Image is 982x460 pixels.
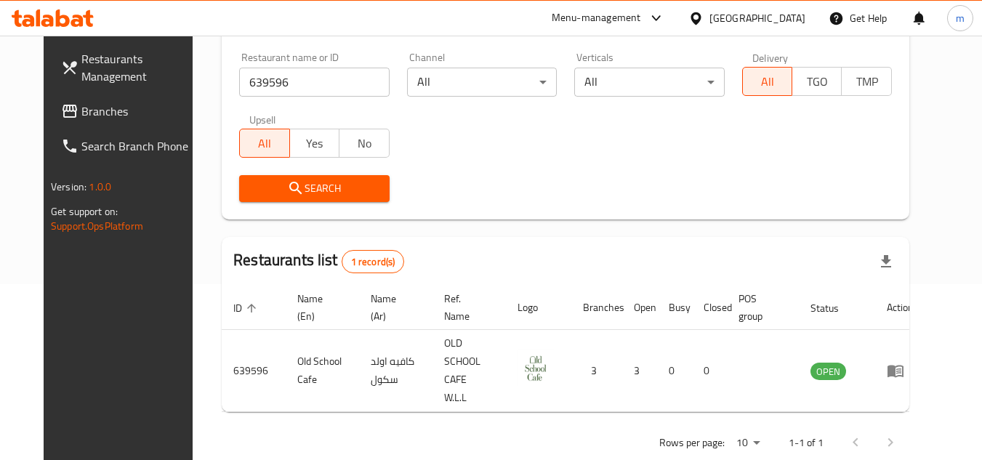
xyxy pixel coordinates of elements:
[297,290,342,325] span: Name (En)
[552,9,641,27] div: Menu-management
[798,71,836,92] span: TGO
[81,102,196,120] span: Branches
[657,286,692,330] th: Busy
[571,330,622,412] td: 3
[887,362,914,379] div: Menu
[239,175,389,202] button: Search
[51,177,86,196] span: Version:
[692,286,727,330] th: Closed
[51,202,118,221] span: Get support on:
[848,71,885,92] span: TMP
[249,114,276,124] label: Upsell
[239,129,289,158] button: All
[49,41,208,94] a: Restaurants Management
[738,290,781,325] span: POS group
[659,434,725,452] p: Rows per page:
[810,363,846,380] div: OPEN
[371,290,415,325] span: Name (Ar)
[574,68,724,97] div: All
[841,67,891,96] button: TMP
[239,17,892,39] h2: Restaurant search
[296,133,334,154] span: Yes
[742,67,792,96] button: All
[49,94,208,129] a: Branches
[709,10,805,26] div: [GEOGRAPHIC_DATA]
[81,137,196,155] span: Search Branch Phone
[286,330,359,412] td: Old School Cafe
[342,255,404,269] span: 1 record(s)
[89,177,111,196] span: 1.0.0
[51,217,143,235] a: Support.OpsPlatform
[810,363,846,380] span: OPEN
[789,434,824,452] p: 1-1 of 1
[233,299,261,317] span: ID
[518,350,554,386] img: Old School Cafe
[749,71,786,92] span: All
[692,330,727,412] td: 0
[239,68,389,97] input: Search for restaurant name or ID..
[233,249,404,273] h2: Restaurants list
[289,129,339,158] button: Yes
[251,179,377,198] span: Search
[345,133,383,154] span: No
[222,330,286,412] td: 639596
[571,286,622,330] th: Branches
[622,330,657,412] td: 3
[342,250,405,273] div: Total records count
[339,129,389,158] button: No
[432,330,506,412] td: OLD SCHOOL CAFE W.L.L
[222,286,925,412] table: enhanced table
[622,286,657,330] th: Open
[792,67,842,96] button: TGO
[956,10,965,26] span: m
[81,50,196,85] span: Restaurants Management
[731,432,765,454] div: Rows per page:
[869,244,903,279] div: Export file
[49,129,208,164] a: Search Branch Phone
[875,286,925,330] th: Action
[506,286,571,330] th: Logo
[407,68,557,97] div: All
[752,52,789,62] label: Delivery
[359,330,432,412] td: كافيه اولد سكول
[246,133,283,154] span: All
[444,290,488,325] span: Ref. Name
[657,330,692,412] td: 0
[810,299,858,317] span: Status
